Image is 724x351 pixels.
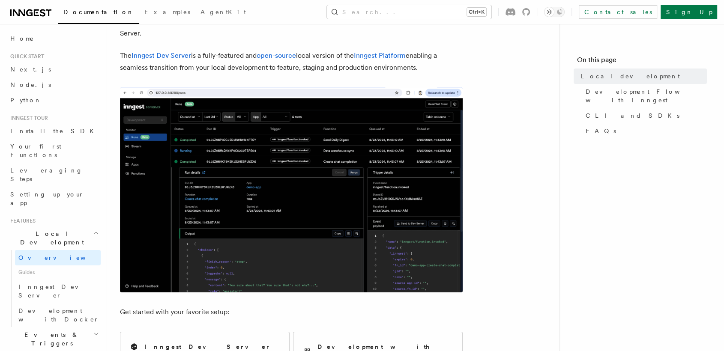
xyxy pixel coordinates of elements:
[7,229,93,247] span: Local Development
[10,34,34,43] span: Home
[7,139,101,163] a: Your first Functions
[10,97,42,104] span: Python
[467,8,486,16] kbd: Ctrl+K
[132,51,191,59] a: Inngest Dev Server
[120,87,463,292] img: The Inngest Dev Server on the Functions page
[7,226,101,250] button: Local Development
[15,265,101,279] span: Guides
[354,51,406,59] a: Inngest Platform
[7,123,101,139] a: Install the SDK
[10,128,99,134] span: Install the SDK
[586,127,616,135] span: FAQs
[7,330,93,348] span: Events & Triggers
[18,254,107,261] span: Overview
[582,108,707,123] a: CLI and SDKs
[7,53,44,60] span: Quick start
[580,72,680,80] span: Local development
[195,3,251,23] a: AgentKit
[200,9,246,15] span: AgentKit
[7,217,36,224] span: Features
[7,31,101,46] a: Home
[18,283,92,299] span: Inngest Dev Server
[579,5,657,19] a: Contact sales
[661,5,717,19] a: Sign Up
[7,187,101,211] a: Setting up your app
[63,9,134,15] span: Documentation
[144,9,190,15] span: Examples
[10,81,51,88] span: Node.js
[586,87,707,104] span: Development Flow with Inngest
[582,123,707,139] a: FAQs
[7,115,48,122] span: Inngest tour
[144,342,271,351] h2: Inngest Dev Server
[18,307,99,323] span: Development with Docker
[544,7,565,17] button: Toggle dark mode
[10,143,61,158] span: Your first Functions
[582,84,707,108] a: Development Flow with Inngest
[7,327,101,351] button: Events & Triggers
[577,68,707,84] a: Local development
[7,92,101,108] a: Python
[15,250,101,265] a: Overview
[327,5,491,19] button: Search...Ctrl+K
[120,15,463,39] p: Inngest's tooling makes it easy to develop your functions locally with any framework using the In...
[15,303,101,327] a: Development with Docker
[10,167,83,182] span: Leveraging Steps
[10,66,51,73] span: Next.js
[58,3,139,24] a: Documentation
[120,50,463,74] p: The is a fully-featured and local version of the enabling a seamless transition from your local d...
[7,77,101,92] a: Node.js
[577,55,707,68] h4: On this page
[7,163,101,187] a: Leveraging Steps
[7,62,101,77] a: Next.js
[7,250,101,327] div: Local Development
[139,3,195,23] a: Examples
[10,191,84,206] span: Setting up your app
[15,279,101,303] a: Inngest Dev Server
[120,306,463,318] p: Get started with your favorite setup:
[257,51,296,59] a: open-source
[586,111,679,120] span: CLI and SDKs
